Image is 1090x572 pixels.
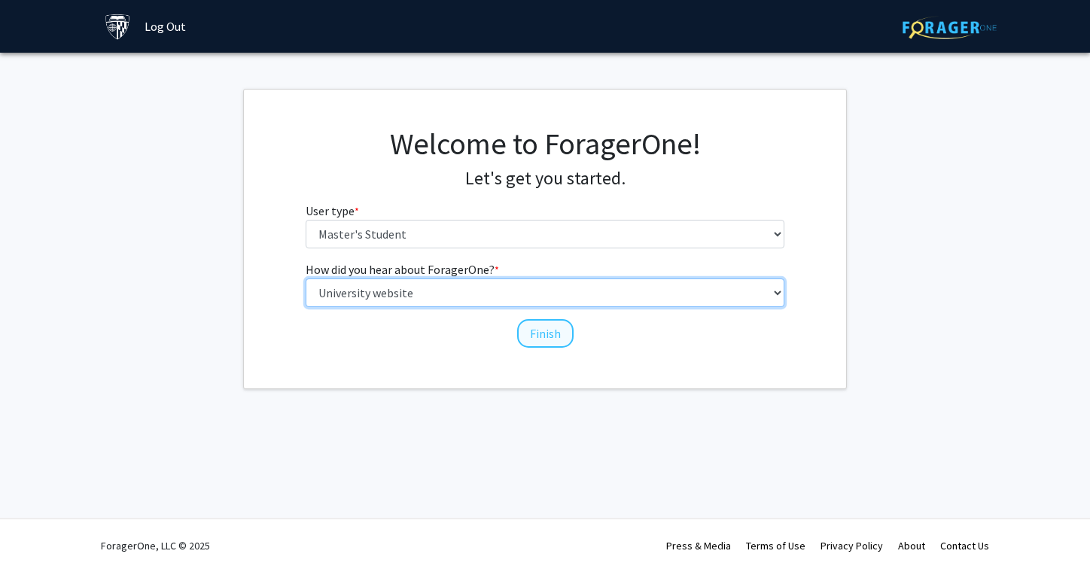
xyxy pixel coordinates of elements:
[666,539,731,552] a: Press & Media
[306,260,499,278] label: How did you hear about ForagerOne?
[101,519,210,572] div: ForagerOne, LLC © 2025
[306,168,785,190] h4: Let's get you started.
[105,14,131,40] img: Johns Hopkins University Logo
[903,16,997,39] img: ForagerOne Logo
[746,539,805,552] a: Terms of Use
[11,504,64,561] iframe: Chat
[517,319,574,348] button: Finish
[306,202,359,220] label: User type
[821,539,883,552] a: Privacy Policy
[306,126,785,162] h1: Welcome to ForagerOne!
[940,539,989,552] a: Contact Us
[898,539,925,552] a: About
